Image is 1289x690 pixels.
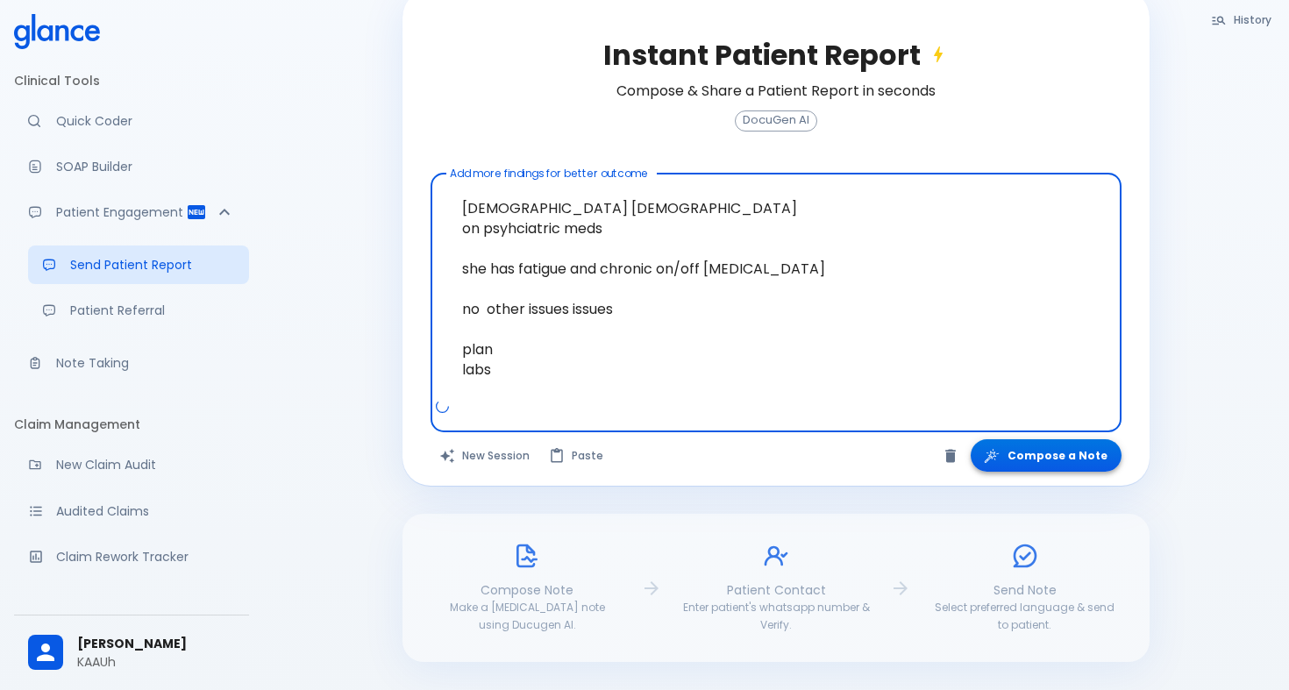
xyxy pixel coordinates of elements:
p: Patient Contact [683,581,870,599]
button: Compose a Note [971,439,1122,472]
textarea: [DEMOGRAPHIC_DATA] [DEMOGRAPHIC_DATA] on psyhciatric meds she has fatigue and chronic on/off [MED... [443,181,1109,397]
p: Audited Claims [56,502,235,520]
button: Paste from clipboard [540,439,614,472]
div: Patient Reports & Referrals [14,193,249,231]
a: Receive patient referrals [28,291,249,330]
button: History [1202,7,1282,32]
p: Quick Coder [56,112,235,130]
p: Send Patient Report [70,256,235,274]
span: DocuGen AI [736,114,816,127]
p: Compose Note [434,581,621,599]
p: Note Taking [56,354,235,372]
p: Claim Rework Tracker [56,548,235,566]
p: Patient Engagement [56,203,186,221]
a: Docugen: Compose a clinical documentation in seconds [14,147,249,186]
li: Clinical Tools [14,60,249,102]
p: SOAP Builder [56,158,235,175]
span: [PERSON_NAME] [77,635,235,653]
button: Clear [937,443,964,469]
p: New Claim Audit [56,456,235,473]
div: [PERSON_NAME]KAAUh [14,622,249,683]
button: Clears all inputs and results. [431,439,540,472]
h2: Instant Patient Report [603,39,949,72]
a: Monitor progress of claim corrections [14,537,249,576]
p: Patient Referral [70,302,235,319]
li: Claim Management [14,403,249,445]
a: View audited claims [14,492,249,530]
a: Send a patient summary [28,245,249,284]
h6: Compose & Share a Patient Report in seconds [616,79,936,103]
p: KAAUh [77,653,235,671]
a: Moramiz: Find ICD10AM codes instantly [14,102,249,140]
p: Send Note [931,581,1118,599]
a: Audit a new claim [14,445,249,484]
span: Enter patient's whatsapp number & Verify. [683,600,870,632]
span: Select preferred language & send to patient. [935,600,1115,632]
a: Advanced note-taking [14,344,249,382]
span: Make a [MEDICAL_DATA] note using Ducugen AI. [450,600,605,632]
